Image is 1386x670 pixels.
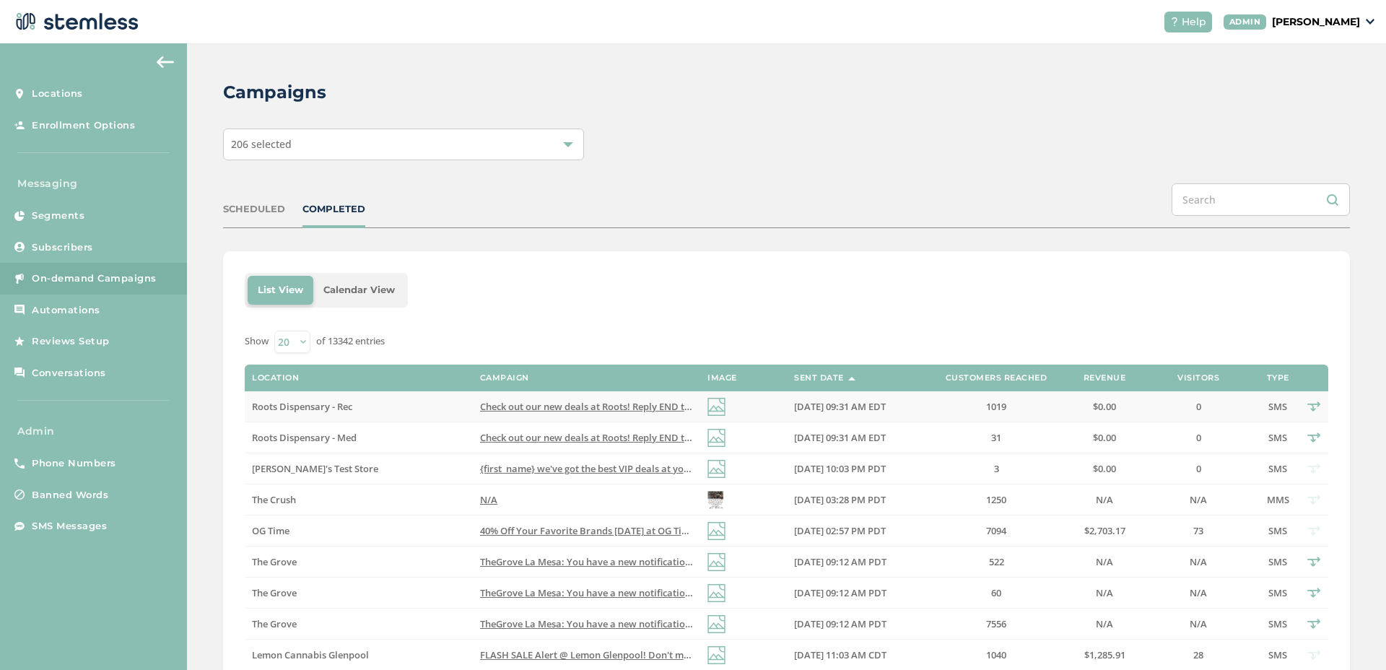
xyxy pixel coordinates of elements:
label: The Grove [252,618,465,630]
img: icon-arrow-back-accent-c549486e.svg [157,56,174,68]
img: icon-img-d887fa0c.svg [707,646,725,664]
span: Enrollment Options [32,118,135,133]
label: 09/30/2025 09:31 AM EDT [794,401,917,413]
span: 60 [991,586,1001,599]
label: $1,285.91 [1076,649,1133,661]
li: Calendar View [313,276,405,305]
span: SMS [1268,400,1287,413]
label: 28 [1148,649,1249,661]
h2: Campaigns [223,79,326,105]
label: Customers Reached [946,373,1047,383]
label: OG Time [252,525,465,537]
span: Help [1182,14,1206,30]
img: icon-help-white-03924b79.svg [1170,17,1179,26]
img: icon-img-d887fa0c.svg [707,584,725,602]
span: [PERSON_NAME]'s Test Store [252,462,378,475]
span: SMS [1268,617,1287,630]
div: COMPLETED [302,202,365,217]
label: TheGrove La Mesa: You have a new notification waiting for you, {first_name}! Reply END to cancel [480,556,693,568]
input: Search [1172,183,1350,216]
img: logo-dark-0685b13c.svg [12,7,139,36]
span: 1019 [986,400,1006,413]
span: The Crush [252,493,296,506]
span: Reviews Setup [32,334,110,349]
span: Check out our new deals at Roots! Reply END to cancel [480,431,720,444]
label: N/A [1148,556,1249,568]
label: 1019 [931,401,1061,413]
label: 60 [931,587,1061,599]
label: N/A [1148,587,1249,599]
span: FLASH SALE Alert @ Lemon Glenpool! Don't miss out ;) Reply END to cancel [480,648,811,661]
span: [DATE] 02:57 PM PDT [794,524,886,537]
label: Brian's Test Store [252,463,465,475]
span: SMS [1268,586,1287,599]
label: Sent Date [794,373,844,383]
span: SMS [1268,524,1287,537]
p: [PERSON_NAME] [1272,14,1360,30]
span: 73 [1193,524,1203,537]
span: N/A [480,493,497,506]
span: Roots Dispensary - Rec [252,400,352,413]
label: $0.00 [1076,401,1133,413]
span: TheGrove La Mesa: You have a new notification waiting for you, {first_name}! Reply END to cancel [480,555,915,568]
span: 0 [1196,462,1201,475]
label: Check out our new deals at Roots! Reply END to cancel [480,401,693,413]
label: N/A [1076,618,1133,630]
span: Segments [32,209,84,223]
img: icon-img-d887fa0c.svg [707,429,725,447]
span: $1,285.91 [1084,648,1125,661]
label: N/A [1076,587,1133,599]
label: $0.00 [1076,463,1133,475]
span: Locations [32,87,83,101]
label: $0.00 [1076,432,1133,444]
span: SMS Messages [32,519,107,534]
li: List View [248,276,313,305]
span: TheGrove La Mesa: You have a new notification waiting for you, {first_name}! Reply END to cancel [480,586,915,599]
label: 3 [931,463,1061,475]
div: ADMIN [1224,14,1267,30]
label: Campaign [480,373,529,383]
img: icon-img-d887fa0c.svg [707,615,725,633]
span: Lemon Cannabis Glenpool [252,648,369,661]
label: 09/29/2025 09:12 AM PDT [794,587,917,599]
span: SMS [1268,648,1287,661]
label: of 13342 entries [316,334,385,349]
label: 31 [931,432,1061,444]
img: icon-img-d887fa0c.svg [707,460,725,478]
span: 206 selected [231,137,292,151]
label: TheGrove La Mesa: You have a new notification waiting for you, {first_name}! Reply END to cancel [480,618,693,630]
span: 7094 [986,524,1006,537]
span: Subscribers [32,240,93,255]
label: Location [252,373,299,383]
label: N/A [1076,556,1133,568]
img: icon-img-d887fa0c.svg [707,398,725,416]
span: SMS [1268,462,1287,475]
label: 40% Off Your Favorite Brands Today at OG Time...Click The Link to Learn More!... Reply END to cancel [480,525,693,537]
span: [DATE] 09:31 AM EDT [794,400,886,413]
span: N/A [1190,493,1207,506]
label: 09/29/2025 10:03 PM PDT [794,463,917,475]
span: {first_name} we've got the best VIP deals at you favorite store💰📈 Click the link now, deals won't... [480,462,1024,475]
span: Roots Dispensary - Med [252,431,357,444]
label: Lemon Cannabis Glenpool [252,649,465,661]
span: $0.00 [1093,431,1116,444]
span: MMS [1267,493,1289,506]
label: 73 [1148,525,1249,537]
label: SMS [1263,649,1292,661]
span: [DATE] 09:12 AM PDT [794,555,886,568]
div: Chat Widget [1314,601,1386,670]
label: Roots Dispensary - Rec [252,401,465,413]
span: SMS [1268,431,1287,444]
label: Roots Dispensary - Med [252,432,465,444]
span: 522 [989,555,1004,568]
label: SMS [1263,401,1292,413]
span: 1040 [986,648,1006,661]
span: 0 [1196,400,1201,413]
label: SMS [1263,525,1292,537]
label: FLASH SALE Alert @ Lemon Glenpool! Don't miss out ;) Reply END to cancel [480,649,693,661]
label: Check out our new deals at Roots! Reply END to cancel [480,432,693,444]
span: 7556 [986,617,1006,630]
label: Show [245,334,269,349]
span: N/A [1096,493,1113,506]
label: N/A [1148,494,1249,506]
